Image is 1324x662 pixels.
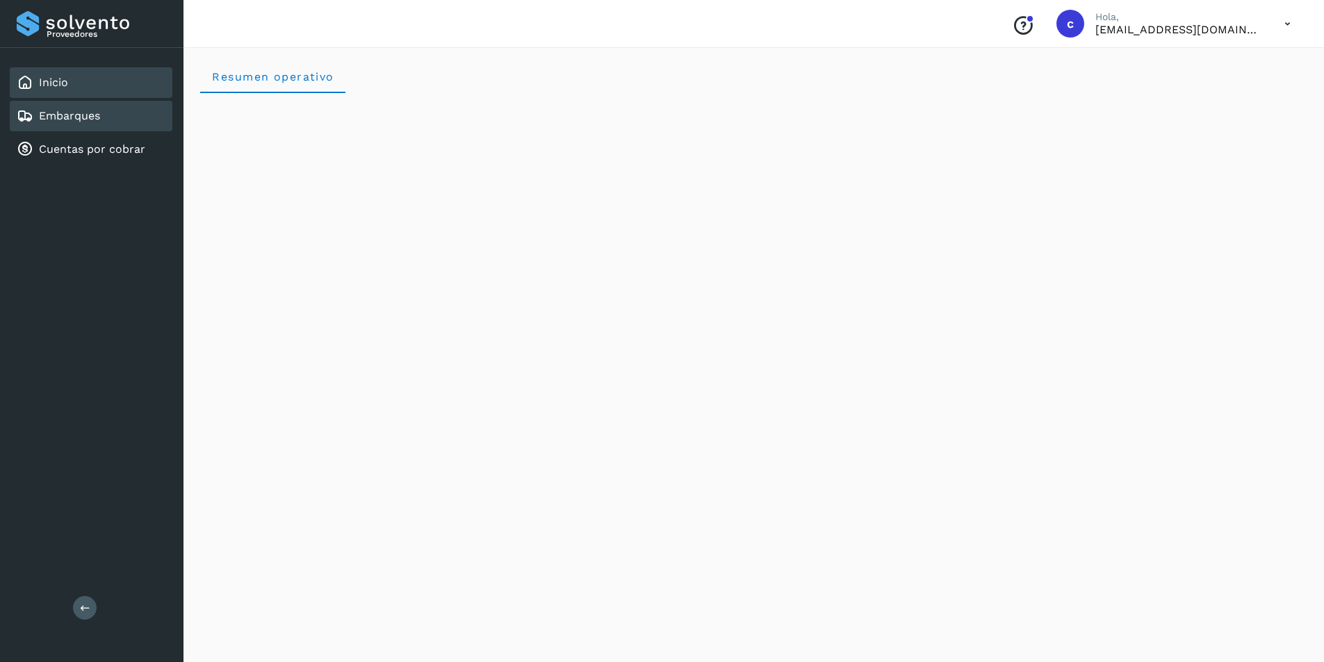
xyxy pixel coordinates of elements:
[47,29,167,39] p: Proveedores
[1095,23,1262,36] p: carlosvazqueztgc@gmail.com
[10,101,172,131] div: Embarques
[211,70,334,83] span: Resumen operativo
[39,109,100,122] a: Embarques
[1095,11,1262,23] p: Hola,
[39,142,145,156] a: Cuentas por cobrar
[39,76,68,89] a: Inicio
[10,67,172,98] div: Inicio
[10,134,172,165] div: Cuentas por cobrar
